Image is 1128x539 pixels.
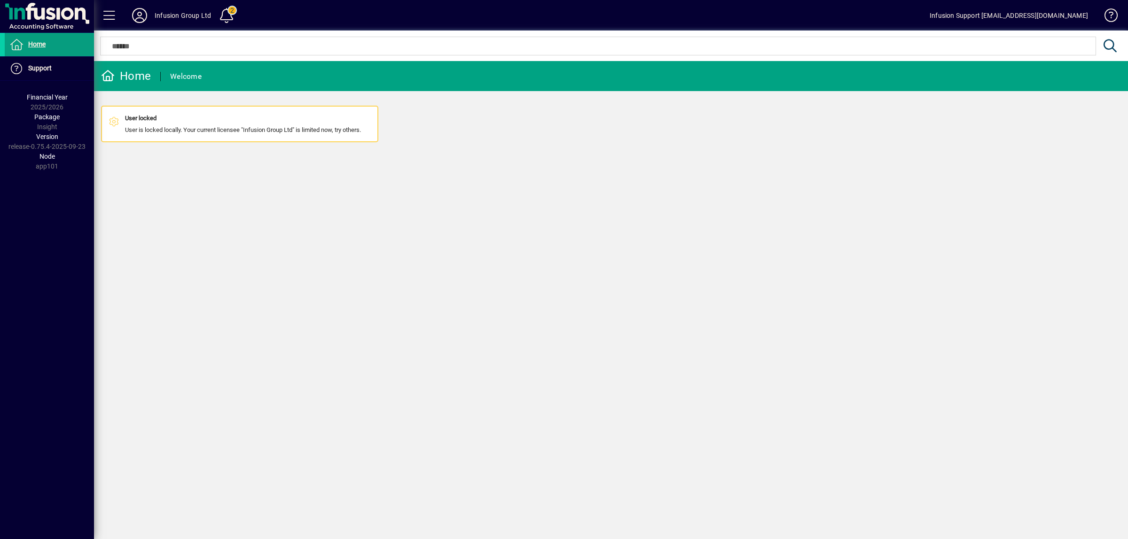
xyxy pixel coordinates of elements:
[125,114,361,134] div: User is locked locally. Your current licensee "Infusion Group Ltd" is limited now, try others.
[34,113,60,121] span: Package
[125,114,361,123] div: User locked
[170,69,202,84] div: Welcome
[930,8,1088,23] div: Infusion Support [EMAIL_ADDRESS][DOMAIN_NAME]
[28,64,52,72] span: Support
[27,93,68,101] span: Financial Year
[5,57,94,80] a: Support
[155,8,211,23] div: Infusion Group Ltd
[36,133,58,140] span: Version
[101,69,151,84] div: Home
[28,40,46,48] span: Home
[125,7,155,24] button: Profile
[39,153,55,160] span: Node
[1097,2,1116,32] a: Knowledge Base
